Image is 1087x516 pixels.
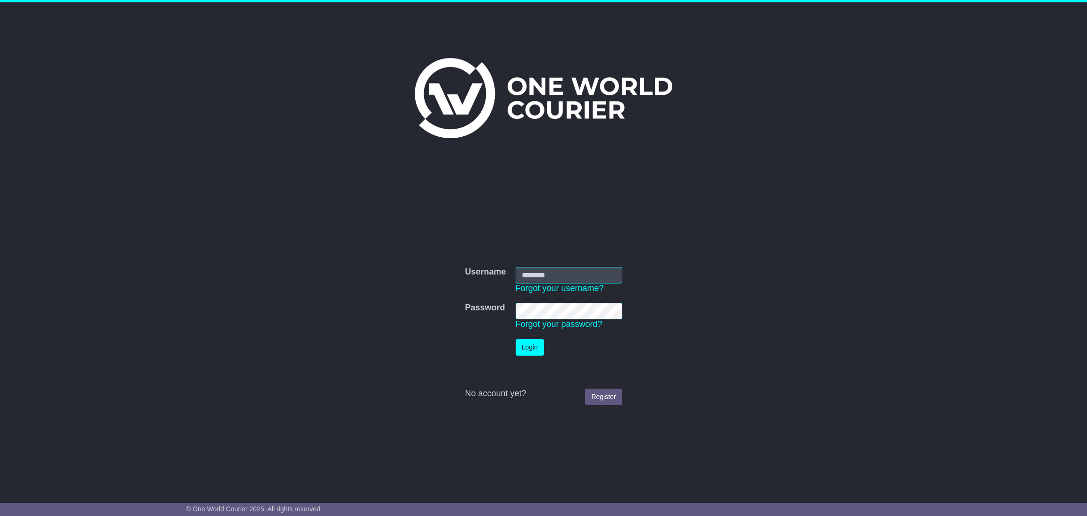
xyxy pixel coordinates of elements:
div: No account yet? [465,389,622,399]
label: Password [465,303,505,313]
a: Register [585,389,622,405]
button: Login [516,339,544,356]
span: © One World Courier 2025. All rights reserved. [186,505,322,513]
a: Forgot your username? [516,283,604,293]
label: Username [465,267,506,277]
img: One World [415,58,672,138]
a: Forgot your password? [516,319,602,329]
